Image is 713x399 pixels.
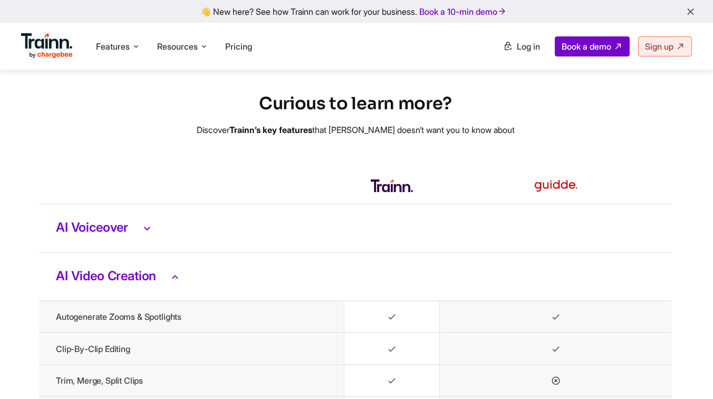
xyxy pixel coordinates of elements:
[417,4,509,19] a: Book a 10-min demo
[225,41,252,52] a: Pricing
[555,36,630,56] a: Book a demo
[39,301,344,332] td: Autogenerate zooms & spotlights
[39,365,344,396] td: Trim, merge, split clips
[517,41,540,52] span: Log in
[56,270,655,283] h3: AI Video Creation
[96,41,130,52] span: Features
[562,41,611,52] span: Book a demo
[6,6,707,16] div: 👋 New here? See how Trainn can work for your business.
[645,41,673,52] span: Sign up
[39,332,344,364] td: Clip-by-clip editing
[638,36,692,56] a: Sign up
[56,221,655,235] h3: AI Voiceover
[660,348,713,399] iframe: Chat Widget
[528,176,583,195] img: Guidde logo
[371,179,413,192] img: Trainn Logo
[497,37,546,56] a: Log in
[157,41,198,52] span: Resources
[229,125,312,135] b: Trainn’s key features
[21,33,73,59] img: Trainn Logo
